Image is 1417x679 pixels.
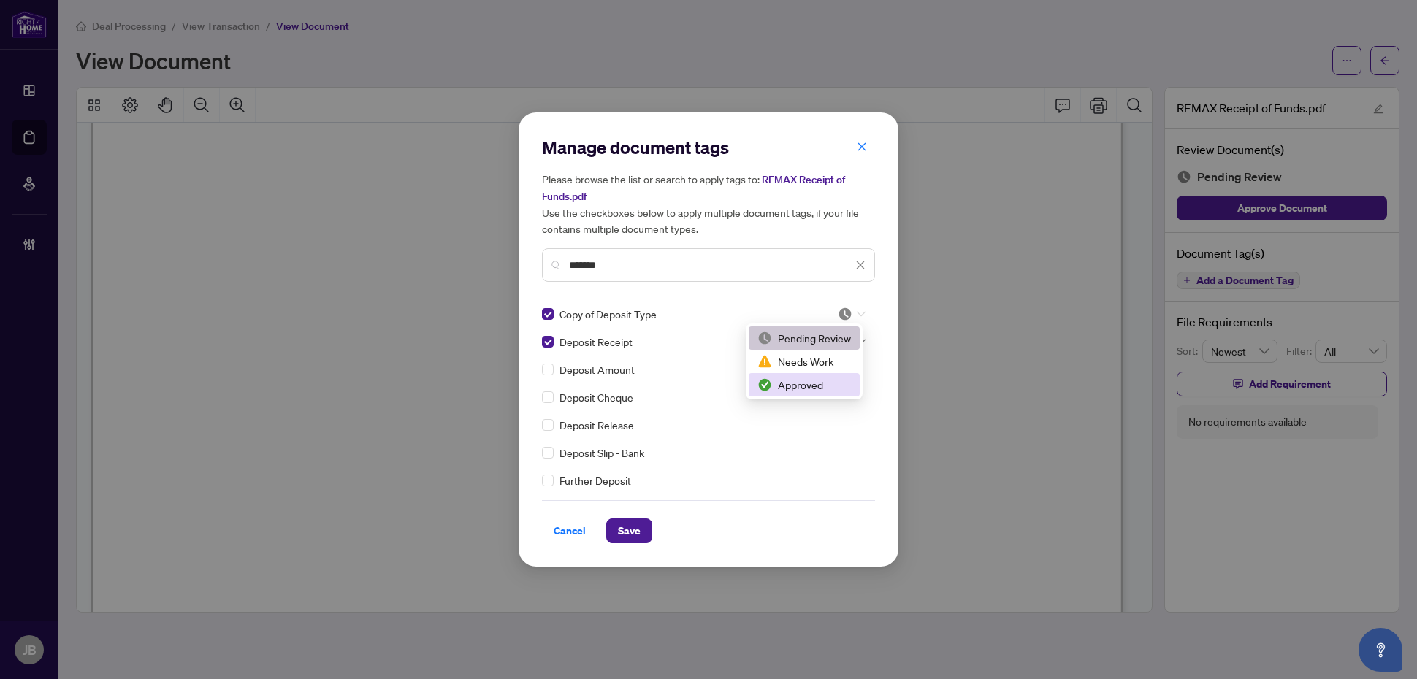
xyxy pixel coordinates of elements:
[559,361,635,377] span: Deposit Amount
[559,306,657,322] span: Copy of Deposit Type
[559,417,634,433] span: Deposit Release
[554,519,586,542] span: Cancel
[757,353,851,369] div: Needs Work
[749,350,860,373] div: Needs Work
[855,260,866,270] span: close
[559,445,644,461] span: Deposit Slip - Bank
[757,354,772,369] img: status
[542,518,597,543] button: Cancel
[1359,628,1402,672] button: Open asap
[559,389,633,405] span: Deposit Cheque
[542,171,875,237] h5: Please browse the list or search to apply tags to: Use the checkboxes below to apply multiple doc...
[618,519,641,542] span: Save
[757,330,851,346] div: Pending Review
[757,377,772,392] img: status
[749,326,860,350] div: Pending Review
[542,136,875,159] h2: Manage document tags
[838,307,866,321] span: Pending Review
[606,518,652,543] button: Save
[757,331,772,345] img: status
[749,373,860,396] div: Approved
[757,377,851,393] div: Approved
[559,472,631,488] span: Further Deposit
[838,307,852,321] img: status
[857,142,867,152] span: close
[559,334,633,350] span: Deposit Receipt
